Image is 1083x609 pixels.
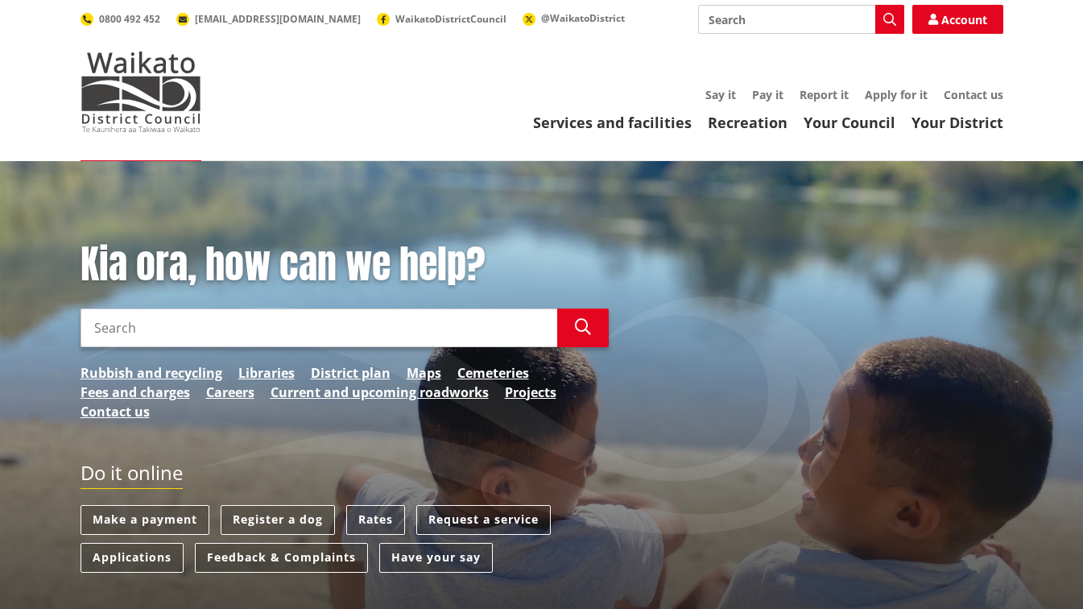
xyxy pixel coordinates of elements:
[505,383,556,402] a: Projects
[221,505,335,535] a: Register a dog
[705,87,736,102] a: Say it
[206,383,254,402] a: Careers
[346,505,405,535] a: Rates
[800,87,849,102] a: Report it
[541,11,625,25] span: @WaikatoDistrict
[523,11,625,25] a: @WaikatoDistrict
[176,12,361,26] a: [EMAIL_ADDRESS][DOMAIN_NAME]
[804,113,895,132] a: Your Council
[395,12,506,26] span: WaikatoDistrictCouncil
[407,363,441,383] a: Maps
[195,12,361,26] span: [EMAIL_ADDRESS][DOMAIN_NAME]
[99,12,160,26] span: 0800 492 452
[416,505,551,535] a: Request a service
[533,113,692,132] a: Services and facilities
[81,402,150,421] a: Contact us
[752,87,783,102] a: Pay it
[81,309,557,347] input: Search input
[238,363,295,383] a: Libraries
[911,113,1003,132] a: Your District
[81,12,160,26] a: 0800 492 452
[379,543,493,573] a: Have your say
[708,113,787,132] a: Recreation
[81,52,201,132] img: Waikato District Council - Te Kaunihera aa Takiwaa o Waikato
[195,543,368,573] a: Feedback & Complaints
[271,383,489,402] a: Current and upcoming roadworks
[81,543,184,573] a: Applications
[698,5,904,34] input: Search input
[944,87,1003,102] a: Contact us
[81,242,609,288] h1: Kia ora, how can we help?
[457,363,529,383] a: Cemeteries
[81,505,209,535] a: Make a payment
[865,87,928,102] a: Apply for it
[81,383,190,402] a: Fees and charges
[311,363,391,383] a: District plan
[912,5,1003,34] a: Account
[377,12,506,26] a: WaikatoDistrictCouncil
[81,363,222,383] a: Rubbish and recycling
[81,462,183,490] h2: Do it online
